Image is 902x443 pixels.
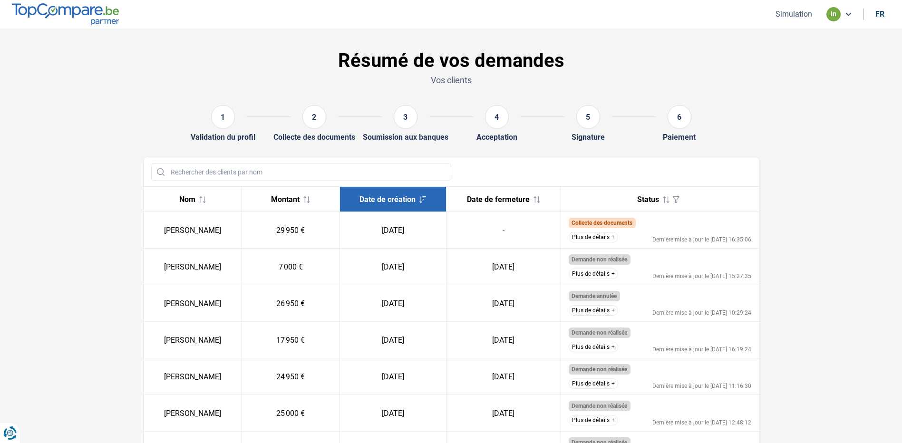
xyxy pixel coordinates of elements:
[572,293,617,299] span: Demande annulée
[242,395,340,432] td: 25 000 €
[446,358,561,395] td: [DATE]
[572,256,627,263] span: Demande non réalisée
[576,105,600,129] div: 5
[569,305,618,316] button: Plus de détails
[340,285,446,322] td: [DATE]
[476,133,517,142] div: Acceptation
[572,403,627,409] span: Demande non réalisée
[446,212,561,249] td: -
[143,49,759,72] h1: Résumé de vos demandes
[652,273,751,279] div: Dernière mise à jour le [DATE] 15:27:35
[242,212,340,249] td: 29 950 €
[242,249,340,285] td: 7 000 €
[652,420,751,425] div: Dernière mise à jour le [DATE] 12:48:12
[144,395,242,432] td: [PERSON_NAME]
[191,133,255,142] div: Validation du profil
[826,7,841,21] div: in
[271,195,300,204] span: Montant
[144,358,242,395] td: [PERSON_NAME]
[273,133,355,142] div: Collecte des documents
[467,195,530,204] span: Date de fermeture
[446,285,561,322] td: [DATE]
[151,163,451,181] input: Rechercher des clients par nom
[359,195,416,204] span: Date de création
[485,105,509,129] div: 4
[211,105,235,129] div: 1
[12,3,119,25] img: TopCompare.be
[242,285,340,322] td: 26 950 €
[652,237,751,242] div: Dernière mise à jour le [DATE] 16:35:06
[652,347,751,352] div: Dernière mise à jour le [DATE] 16:19:24
[179,195,195,204] span: Nom
[144,212,242,249] td: [PERSON_NAME]
[572,366,627,373] span: Demande non réalisée
[572,329,627,336] span: Demande non réalisée
[242,322,340,358] td: 17 950 €
[340,212,446,249] td: [DATE]
[446,249,561,285] td: [DATE]
[144,285,242,322] td: [PERSON_NAME]
[569,232,618,242] button: Plus de détails
[875,10,884,19] div: fr
[637,195,659,204] span: Status
[652,310,751,316] div: Dernière mise à jour le [DATE] 10:29:24
[569,378,618,389] button: Plus de détails
[569,269,618,279] button: Plus de détails
[143,74,759,86] p: Vos clients
[363,133,448,142] div: Soumission aux banques
[242,358,340,395] td: 24 950 €
[340,395,446,432] td: [DATE]
[569,415,618,425] button: Plus de détails
[569,342,618,352] button: Plus de détails
[394,105,417,129] div: 3
[340,322,446,358] td: [DATE]
[302,105,326,129] div: 2
[340,358,446,395] td: [DATE]
[773,9,815,19] button: Simulation
[446,395,561,432] td: [DATE]
[663,133,696,142] div: Paiement
[572,220,632,226] span: Collecte des documents
[572,133,605,142] div: Signature
[144,322,242,358] td: [PERSON_NAME]
[340,249,446,285] td: [DATE]
[652,383,751,389] div: Dernière mise à jour le [DATE] 11:16:30
[668,105,691,129] div: 6
[446,322,561,358] td: [DATE]
[144,249,242,285] td: [PERSON_NAME]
